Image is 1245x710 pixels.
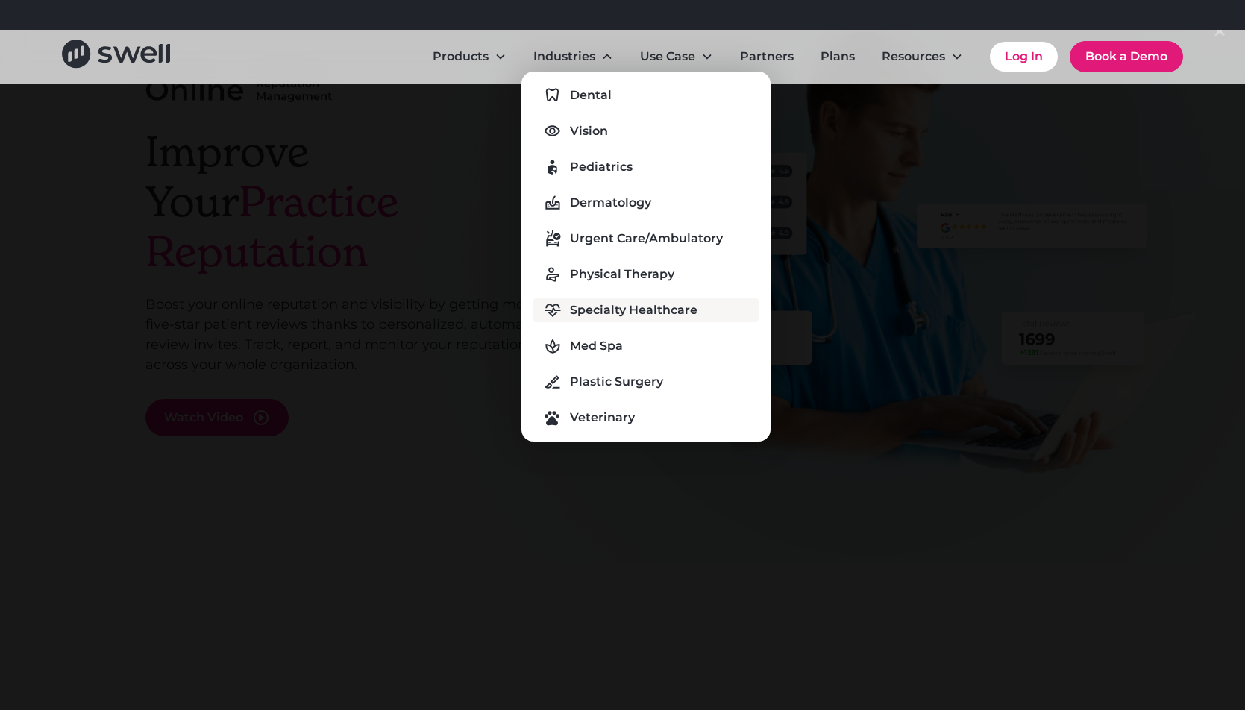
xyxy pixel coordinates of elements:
[882,48,945,66] div: Resources
[1070,41,1183,72] a: Book a Demo
[570,230,723,248] div: Urgent Care/Ambulatory
[533,48,595,66] div: Industries
[570,301,697,319] div: Specialty Healthcare
[570,122,608,140] div: Vision
[570,87,612,104] div: Dental
[640,48,695,66] div: Use Case
[570,337,623,355] div: Med Spa
[809,42,867,72] a: Plans
[570,194,651,212] div: Dermatology
[990,42,1058,72] a: Log In
[570,266,674,283] div: Physical Therapy
[62,40,170,73] a: home
[570,373,663,391] div: Plastic Surgery
[728,42,806,72] a: Partners
[570,409,635,427] div: Veterinary
[570,158,633,176] div: Pediatrics
[433,48,489,66] div: Products
[272,158,973,552] iframe: YouTube embed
